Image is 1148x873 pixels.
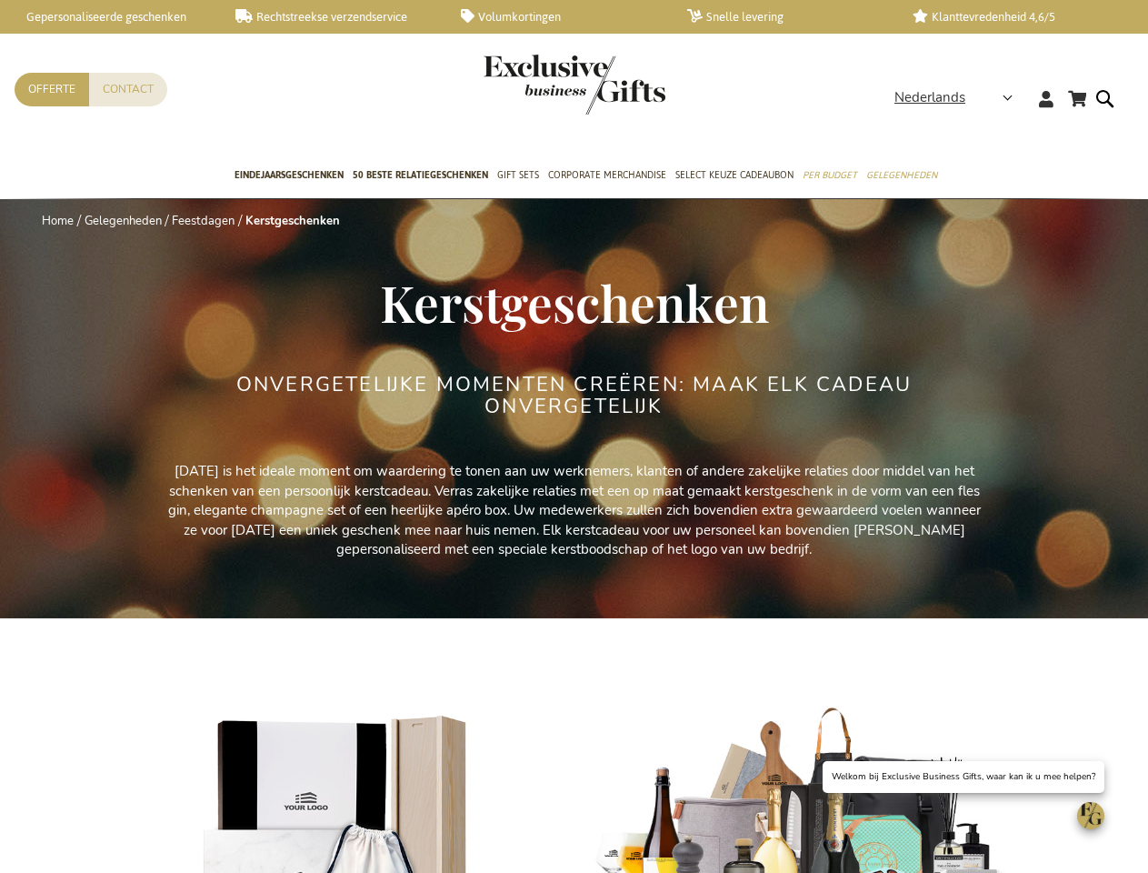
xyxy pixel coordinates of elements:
[687,9,884,25] a: Snelle levering
[913,9,1110,25] a: Klanttevredenheid 4,6/5
[234,374,915,417] h2: ONVERGETELIJKE MOMENTEN CREËREN: MAAK ELK CADEAU ONVERGETELIJK
[42,213,74,229] a: Home
[85,213,162,229] a: Gelegenheden
[803,166,857,185] span: Per Budget
[866,166,937,185] span: Gelegenheden
[235,9,433,25] a: Rechtstreekse verzendservice
[894,87,965,108] span: Nederlands
[353,154,488,199] a: 50 beste relatiegeschenken
[497,166,539,185] span: Gift Sets
[9,9,206,25] a: Gepersonaliseerde geschenken
[235,166,344,185] span: Eindejaarsgeschenken
[866,154,937,199] a: Gelegenheden
[484,55,665,115] img: Exclusive Business gifts logo
[461,9,658,25] a: Volumkortingen
[245,213,340,229] strong: Kerstgeschenken
[165,462,983,559] p: [DATE] is het ideale moment om waardering te tonen aan uw werknemers, klanten of andere zakelijke...
[675,154,794,199] a: Select Keuze Cadeaubon
[380,268,769,336] span: Kerstgeschenken
[497,154,539,199] a: Gift Sets
[484,55,574,115] a: store logo
[172,213,235,229] a: Feestdagen
[548,154,666,199] a: Corporate Merchandise
[353,166,488,185] span: 50 beste relatiegeschenken
[89,73,167,106] a: Contact
[548,166,666,185] span: Corporate Merchandise
[15,73,89,106] a: Offerte
[803,154,857,199] a: Per Budget
[675,166,794,185] span: Select Keuze Cadeaubon
[235,154,344,199] a: Eindejaarsgeschenken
